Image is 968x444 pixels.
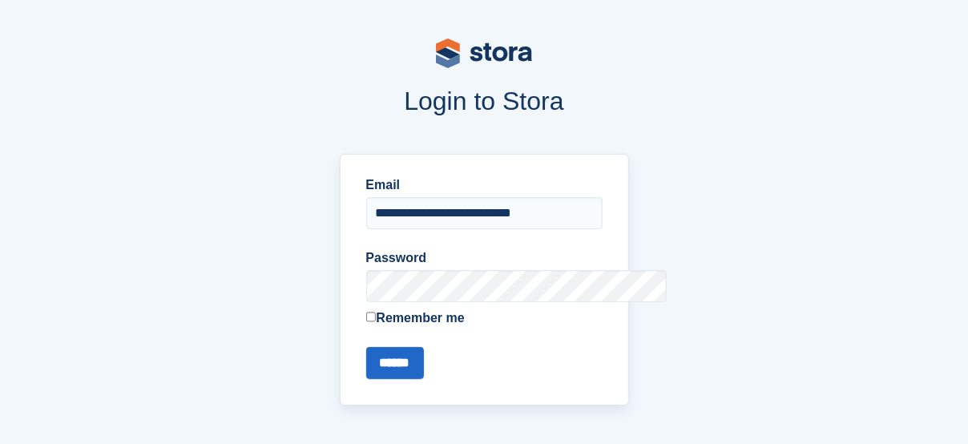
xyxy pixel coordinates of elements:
[436,38,532,68] img: stora-logo-53a41332b3708ae10de48c4981b4e9114cc0af31d8433b30ea865607fb682f29.svg
[366,312,377,322] input: Remember me
[123,87,845,115] h1: Login to Stora
[366,248,603,268] label: Password
[366,309,603,328] label: Remember me
[366,176,603,195] label: Email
